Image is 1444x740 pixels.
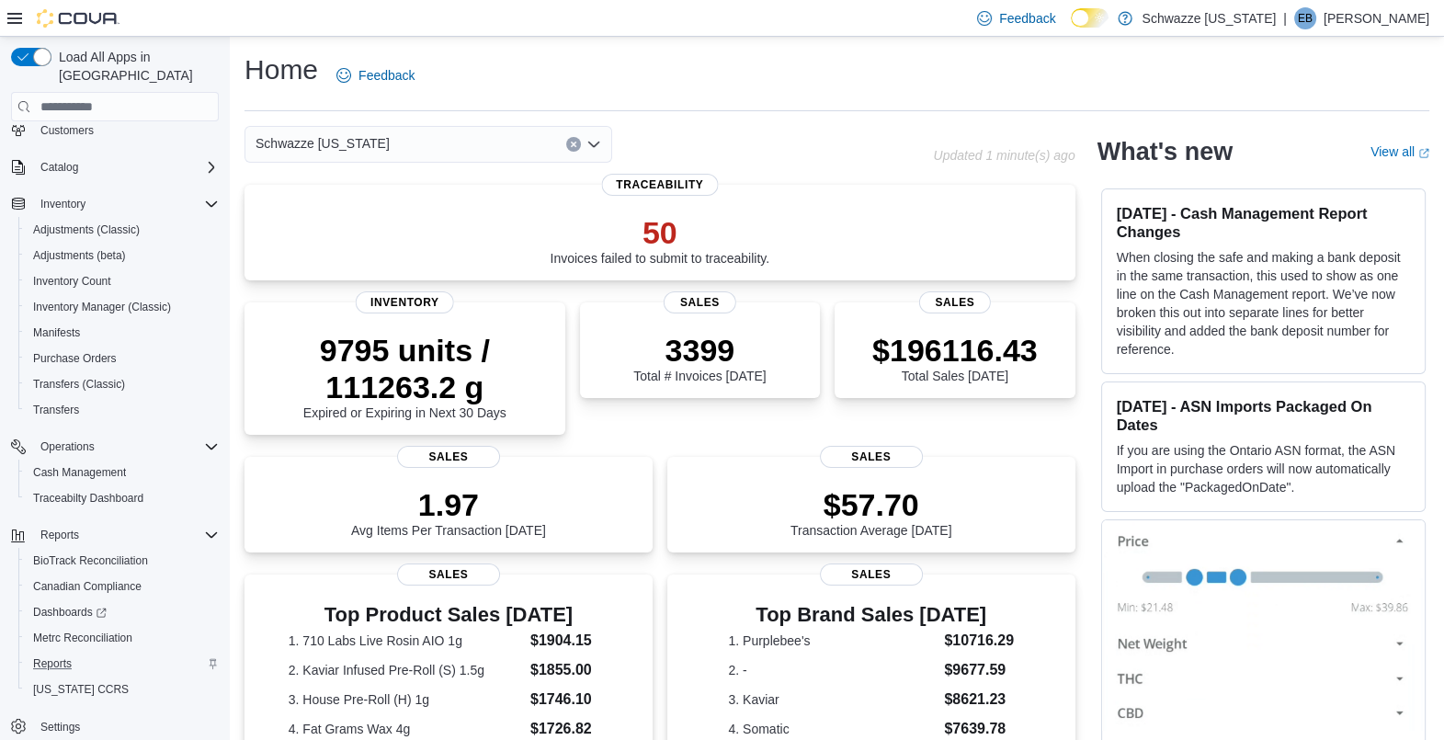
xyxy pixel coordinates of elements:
span: Settings [33,715,219,738]
div: Invoices failed to submit to traceability. [550,214,769,266]
span: Sales [664,291,735,313]
svg: External link [1418,148,1429,159]
dd: $1726.82 [530,718,608,740]
a: Adjustments (Classic) [26,219,147,241]
span: Inventory Count [33,274,111,289]
span: Schwazze [US_STATE] [256,132,390,154]
span: Inventory [40,197,85,211]
button: Reports [18,651,226,677]
dd: $1855.00 [530,659,608,681]
dt: 1. 710 Labs Live Rosin AIO 1g [289,632,523,650]
span: Inventory Manager (Classic) [33,300,171,314]
a: Adjustments (beta) [26,245,133,267]
a: Manifests [26,322,87,344]
a: Inventory Count [26,270,119,292]
span: EB [1298,7,1313,29]
span: Manifests [33,325,80,340]
a: [US_STATE] CCRS [26,678,136,700]
p: When closing the safe and making a bank deposit in the same transaction, this used to show as one... [1117,248,1410,359]
span: Reports [33,656,72,671]
div: Emily Bunny [1294,7,1316,29]
span: Adjustments (Classic) [33,222,140,237]
span: Inventory [33,193,219,215]
dd: $8621.23 [944,689,1014,711]
dd: $1904.15 [530,630,608,652]
img: Cova [37,9,119,28]
span: Transfers [26,399,219,421]
span: Metrc Reconciliation [33,631,132,645]
span: Sales [820,564,923,586]
p: | [1283,7,1287,29]
a: Canadian Compliance [26,575,149,598]
span: Cash Management [33,465,126,480]
button: Catalog [33,156,85,178]
button: Canadian Compliance [18,574,226,599]
button: Inventory Manager (Classic) [18,294,226,320]
span: Operations [40,439,95,454]
span: Sales [397,564,500,586]
button: Metrc Reconciliation [18,625,226,651]
button: Inventory [4,191,226,217]
div: Total # Invoices [DATE] [633,332,766,383]
dt: 3. Kaviar [728,690,937,709]
h1: Home [244,51,318,88]
p: Updated 1 minute(s) ago [933,148,1074,163]
span: Inventory [356,291,454,313]
span: Load All Apps in [GEOGRAPHIC_DATA] [51,48,219,85]
button: Reports [33,524,86,546]
span: Reports [26,653,219,675]
dd: $1746.10 [530,689,608,711]
span: Canadian Compliance [26,575,219,598]
span: Inventory Count [26,270,219,292]
p: Schwazze [US_STATE] [1142,7,1276,29]
span: Purchase Orders [26,347,219,370]
a: BioTrack Reconciliation [26,550,155,572]
span: Manifests [26,322,219,344]
input: Dark Mode [1071,8,1109,28]
button: Operations [33,436,102,458]
dt: 2. Kaviar Infused Pre-Roll (S) 1.5g [289,661,523,679]
span: [US_STATE] CCRS [33,682,129,697]
span: Sales [820,446,923,468]
button: Transfers (Classic) [18,371,226,397]
button: Cash Management [18,460,226,485]
button: Adjustments (Classic) [18,217,226,243]
p: 1.97 [351,486,546,523]
span: Catalog [40,160,78,175]
div: Transaction Average [DATE] [790,486,952,538]
p: 50 [550,214,769,251]
h3: [DATE] - ASN Imports Packaged On Dates [1117,397,1410,434]
a: Dashboards [18,599,226,625]
span: Customers [33,119,219,142]
div: Expired or Expiring in Next 30 Days [259,332,551,420]
button: Inventory [33,193,93,215]
span: Adjustments (Classic) [26,219,219,241]
p: 9795 units / 111263.2 g [259,332,551,405]
span: Canadian Compliance [33,579,142,594]
button: Manifests [18,320,226,346]
button: Operations [4,434,226,460]
dt: 2. - [728,661,937,679]
span: Traceabilty Dashboard [33,491,143,506]
a: Transfers (Classic) [26,373,132,395]
dd: $7639.78 [944,718,1014,740]
dd: $10716.29 [944,630,1014,652]
dt: 3. House Pre-Roll (H) 1g [289,690,523,709]
button: Reports [4,522,226,548]
button: Open list of options [586,137,601,152]
h3: Top Brand Sales [DATE] [728,604,1014,626]
dd: $9677.59 [944,659,1014,681]
button: BioTrack Reconciliation [18,548,226,574]
p: $196116.43 [872,332,1038,369]
a: Settings [33,716,87,738]
button: Settings [4,713,226,740]
span: Sales [919,291,991,313]
span: Reports [40,528,79,542]
span: Metrc Reconciliation [26,627,219,649]
span: Dashboards [33,605,107,620]
span: Feedback [358,66,415,85]
span: Transfers (Classic) [26,373,219,395]
span: Transfers [33,403,79,417]
dt: 4. Somatic [728,720,937,738]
